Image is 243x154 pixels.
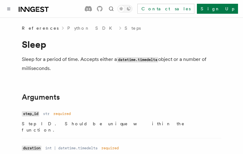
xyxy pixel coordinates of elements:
dd: int | datetime.timedelta [45,146,98,151]
span: References [22,25,59,31]
button: Toggle dark mode [117,5,132,12]
dd: required [53,111,71,116]
dd: required [101,146,119,151]
button: Toggle navigation [5,5,12,12]
dd: str [43,111,50,116]
a: Steps [125,25,141,31]
code: step_id [22,111,39,117]
code: datetime.timedelta [117,57,158,62]
p: Sleep for a period of time. Accepts either a object or a number of milliseconds. [22,55,221,73]
a: Arguments [22,93,60,102]
a: Contact sales [137,4,194,14]
p: Step ID. Should be unique within the function. [22,121,221,133]
code: duration [22,146,41,151]
h1: Sleep [22,39,221,50]
button: Find something... [107,5,115,12]
a: Python SDK [67,25,116,31]
a: Sign Up [197,4,238,14]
